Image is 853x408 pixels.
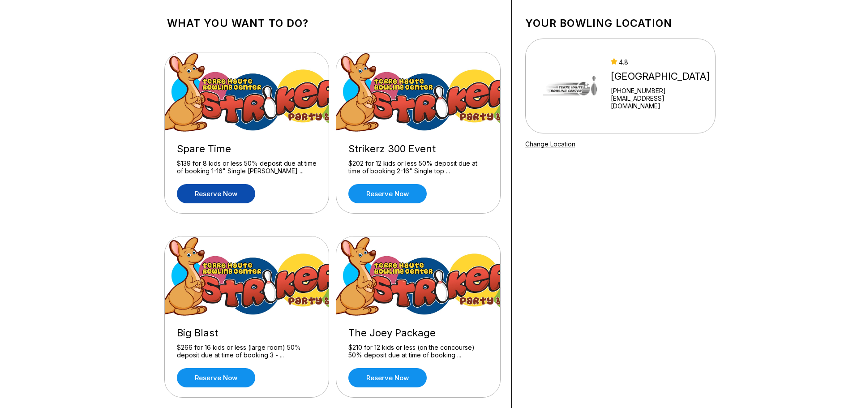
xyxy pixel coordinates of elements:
[348,143,488,155] div: Strikerz 300 Event
[165,236,330,317] img: Big Blast
[525,17,716,30] h1: Your bowling location
[177,143,317,155] div: Spare Time
[177,368,255,387] a: Reserve now
[348,184,427,203] a: Reserve now
[336,52,501,133] img: Strikerz 300 Event
[611,58,712,66] div: 4.8
[525,140,575,148] a: Change Location
[537,52,603,120] img: Terre Haute Bowling Center
[611,87,712,94] div: [PHONE_NUMBER]
[348,327,488,339] div: The Joey Package
[348,344,488,359] div: $210 for 12 kids or less (on the concourse) 50% deposit due at time of booking ...
[348,159,488,175] div: $202 for 12 kids or less 50% deposit due at time of booking 2-16" Single top ...
[177,344,317,359] div: $266 for 16 kids or less (large room) 50% deposit due at time of booking 3 - ...
[348,368,427,387] a: Reserve now
[177,159,317,175] div: $139 for 8 kids or less 50% deposit due at time of booking 1-16" Single [PERSON_NAME] ...
[177,327,317,339] div: Big Blast
[611,70,712,82] div: [GEOGRAPHIC_DATA]
[165,52,330,133] img: Spare Time
[611,94,712,110] a: [EMAIL_ADDRESS][DOMAIN_NAME]
[336,236,501,317] img: The Joey Package
[177,184,255,203] a: Reserve now
[167,17,498,30] h1: What you want to do?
